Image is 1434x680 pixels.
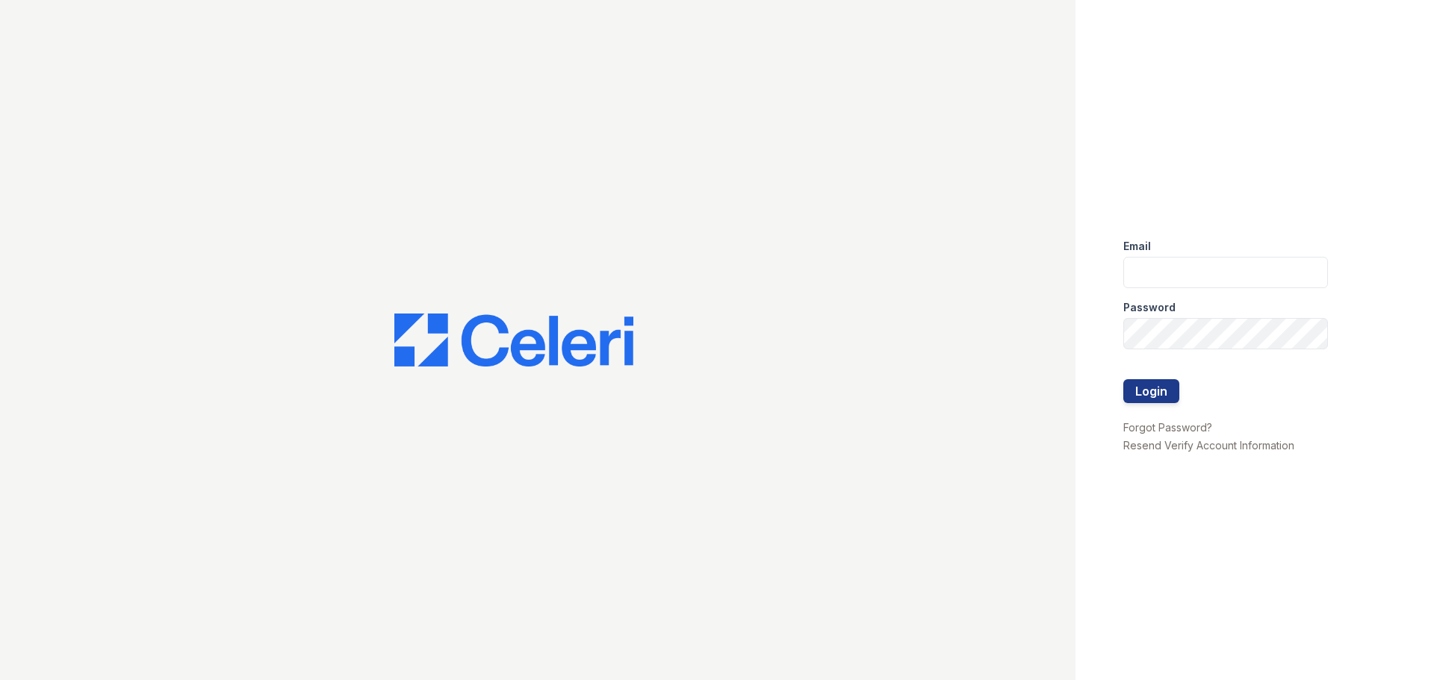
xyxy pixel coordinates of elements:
[1123,239,1151,254] label: Email
[1123,439,1294,452] a: Resend Verify Account Information
[1123,300,1176,315] label: Password
[1123,379,1179,403] button: Login
[1123,421,1212,434] a: Forgot Password?
[394,314,633,367] img: CE_Logo_Blue-a8612792a0a2168367f1c8372b55b34899dd931a85d93a1a3d3e32e68fde9ad4.png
